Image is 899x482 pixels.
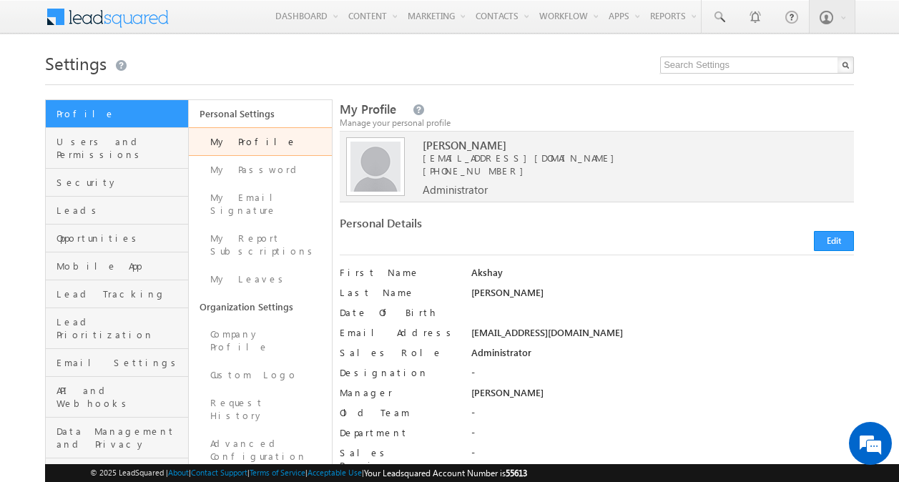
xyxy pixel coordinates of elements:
[57,260,185,272] span: Mobile App
[90,466,527,480] span: © 2025 LeadSquared | | | | |
[46,169,188,197] a: Security
[471,346,854,366] div: Administrator
[189,293,332,320] a: Organization Settings
[189,265,332,293] a: My Leaves
[46,377,188,418] a: API and Webhooks
[340,286,458,299] label: Last Name
[57,315,185,341] span: Lead Prioritization
[46,349,188,377] a: Email Settings
[471,326,854,346] div: [EMAIL_ADDRESS][DOMAIN_NAME]
[189,430,332,471] a: Advanced Configuration
[340,117,855,129] div: Manage your personal profile
[423,183,488,196] span: Administrator
[471,286,854,306] div: [PERSON_NAME]
[814,231,854,251] button: Edit
[57,425,185,451] span: Data Management and Privacy
[471,446,854,466] div: -
[189,100,332,127] a: Personal Settings
[46,225,188,252] a: Opportunities
[340,346,458,359] label: Sales Role
[189,184,332,225] a: My Email Signature
[189,225,332,265] a: My Report Subscriptions
[46,128,188,169] a: Users and Permissions
[423,164,531,177] span: [PHONE_NUMBER]
[189,156,332,184] a: My Password
[471,266,854,286] div: Akshay
[46,197,188,225] a: Leads
[506,468,527,478] span: 55613
[168,468,189,477] a: About
[57,107,185,120] span: Profile
[46,100,188,128] a: Profile
[471,366,854,386] div: -
[250,468,305,477] a: Terms of Service
[340,101,396,117] span: My Profile
[471,386,854,406] div: [PERSON_NAME]
[340,217,591,237] div: Personal Details
[189,320,332,361] a: Company Profile
[57,135,185,161] span: Users and Permissions
[57,204,185,217] span: Leads
[191,468,247,477] a: Contact Support
[340,306,458,319] label: Date Of Birth
[57,356,185,369] span: Email Settings
[46,280,188,308] a: Lead Tracking
[364,468,527,478] span: Your Leadsquared Account Number is
[340,406,458,419] label: Old Team
[423,139,835,152] span: [PERSON_NAME]
[340,446,458,472] label: Sales Regions
[45,51,107,74] span: Settings
[46,252,188,280] a: Mobile App
[57,287,185,300] span: Lead Tracking
[660,56,854,74] input: Search Settings
[46,308,188,349] a: Lead Prioritization
[340,366,458,379] label: Designation
[471,426,854,446] div: -
[340,426,458,439] label: Department
[189,127,332,156] a: My Profile
[57,384,185,410] span: API and Webhooks
[46,418,188,458] a: Data Management and Privacy
[57,232,185,245] span: Opportunities
[471,406,854,426] div: -
[340,386,458,399] label: Manager
[189,361,332,389] a: Custom Logo
[308,468,362,477] a: Acceptable Use
[189,389,332,430] a: Request History
[340,326,458,339] label: Email Address
[340,266,458,279] label: First Name
[423,152,835,164] span: [EMAIL_ADDRESS][DOMAIN_NAME]
[57,176,185,189] span: Security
